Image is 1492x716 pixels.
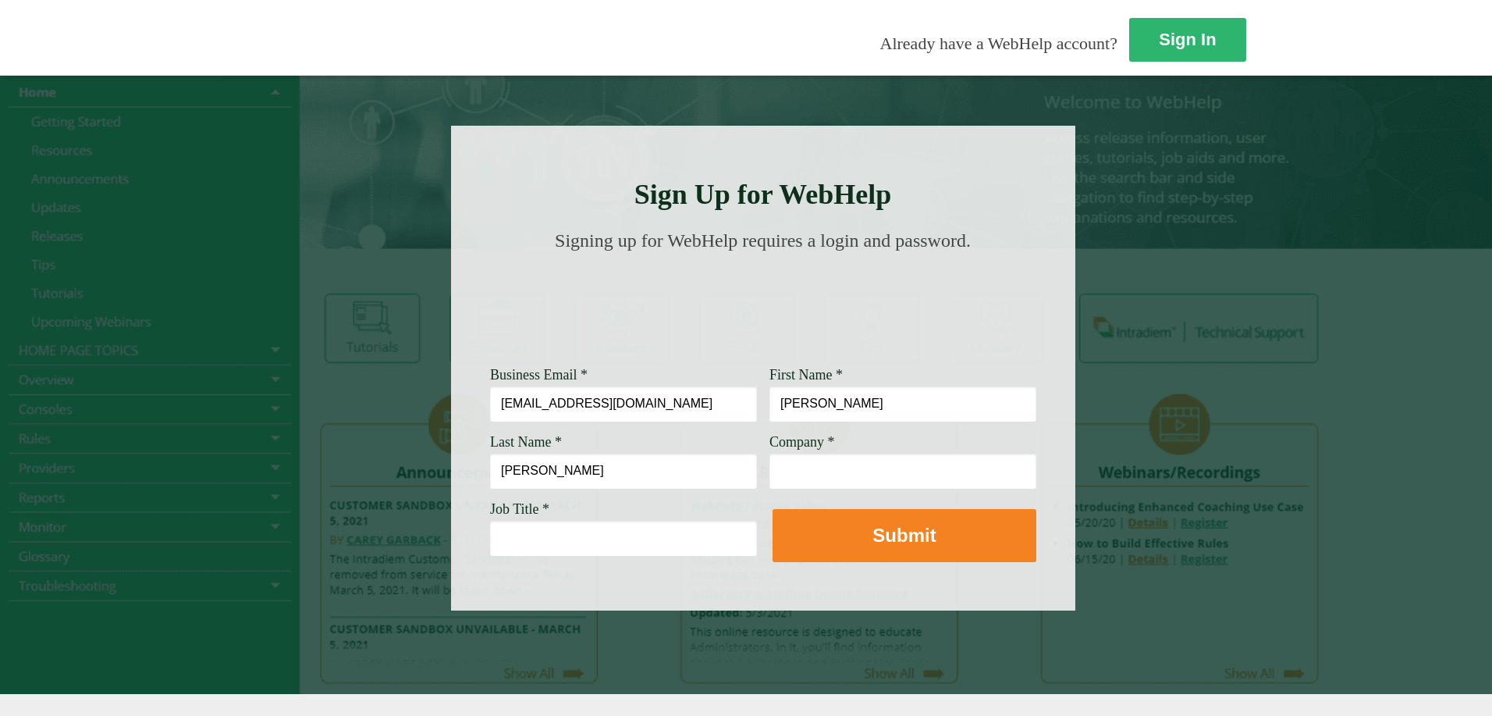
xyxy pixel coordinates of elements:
strong: Submit [872,525,936,546]
strong: Sign In [1159,30,1216,49]
span: Business Email * [490,367,588,383]
button: Submit [773,509,1036,562]
strong: Sign Up for WebHelp [634,179,892,210]
span: Job Title * [490,501,549,517]
span: Signing up for WebHelp requires a login and password. [555,230,971,251]
span: Already have a WebHelp account? [880,34,1117,53]
span: Last Name * [490,434,562,450]
span: Company * [769,434,835,450]
span: First Name * [769,367,843,383]
a: Sign In [1129,18,1246,62]
img: Need Credentials? Sign up below. Have Credentials? Use the sign-in button. [499,267,1027,345]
